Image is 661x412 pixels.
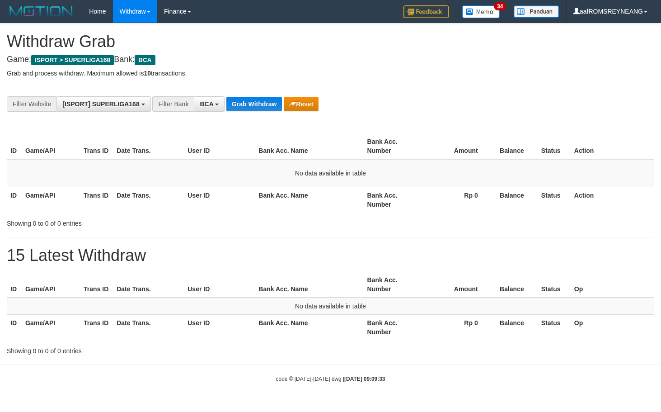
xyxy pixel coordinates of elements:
th: Action [571,187,654,213]
th: Bank Acc. Name [255,272,363,298]
button: [ISPORT] SUPERLIGA168 [56,96,150,112]
th: Balance [492,272,538,298]
th: Game/API [22,315,80,341]
th: Date Trans. [113,133,184,159]
img: Button%20Memo.svg [462,5,500,18]
th: Status [538,187,571,213]
th: User ID [184,133,255,159]
div: Showing 0 to 0 of 0 entries [7,215,269,228]
th: Bank Acc. Name [255,315,363,341]
strong: 10 [144,70,151,77]
th: Date Trans. [113,315,184,341]
th: ID [7,315,22,341]
th: Amount [422,133,492,159]
th: Balance [492,133,538,159]
th: Status [538,272,571,298]
div: Showing 0 to 0 of 0 entries [7,343,269,355]
th: Rp 0 [422,315,492,341]
button: Grab Withdraw [226,97,282,111]
h1: Withdraw Grab [7,33,654,51]
span: ISPORT > SUPERLIGA168 [31,55,114,65]
img: panduan.png [514,5,559,18]
p: Grab and process withdraw. Maximum allowed is transactions. [7,69,654,78]
strong: [DATE] 09:09:33 [344,376,385,382]
th: User ID [184,272,255,298]
th: Game/API [22,187,80,213]
th: Action [571,133,654,159]
th: ID [7,272,22,298]
h1: 15 Latest Withdraw [7,246,654,265]
th: ID [7,187,22,213]
th: Balance [492,187,538,213]
div: Filter Bank [152,96,194,112]
th: Trans ID [80,187,113,213]
span: [ISPORT] SUPERLIGA168 [62,100,139,108]
th: Bank Acc. Number [364,272,422,298]
small: code © [DATE]-[DATE] dwg | [276,376,385,382]
div: Filter Website [7,96,56,112]
th: Game/API [22,133,80,159]
button: BCA [194,96,225,112]
th: Status [538,315,571,341]
th: User ID [184,187,255,213]
img: MOTION_logo.png [7,5,75,18]
img: Feedback.jpg [403,5,449,18]
button: Reset [284,97,319,111]
th: Op [571,272,654,298]
th: Bank Acc. Number [364,187,422,213]
th: Game/API [22,272,80,298]
h4: Game: Bank: [7,55,654,64]
th: Rp 0 [422,187,492,213]
td: No data available in table [7,159,654,187]
span: 34 [494,2,506,10]
th: Date Trans. [113,187,184,213]
th: Trans ID [80,272,113,298]
td: No data available in table [7,298,654,315]
th: Bank Acc. Name [255,133,363,159]
th: Trans ID [80,133,113,159]
span: BCA [200,100,213,108]
th: Bank Acc. Number [364,315,422,341]
th: Amount [422,272,492,298]
th: Status [538,133,571,159]
th: Trans ID [80,315,113,341]
th: ID [7,133,22,159]
th: Bank Acc. Name [255,187,363,213]
span: BCA [135,55,155,65]
th: Date Trans. [113,272,184,298]
th: User ID [184,315,255,341]
th: Bank Acc. Number [364,133,422,159]
th: Balance [492,315,538,341]
th: Op [571,315,654,341]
